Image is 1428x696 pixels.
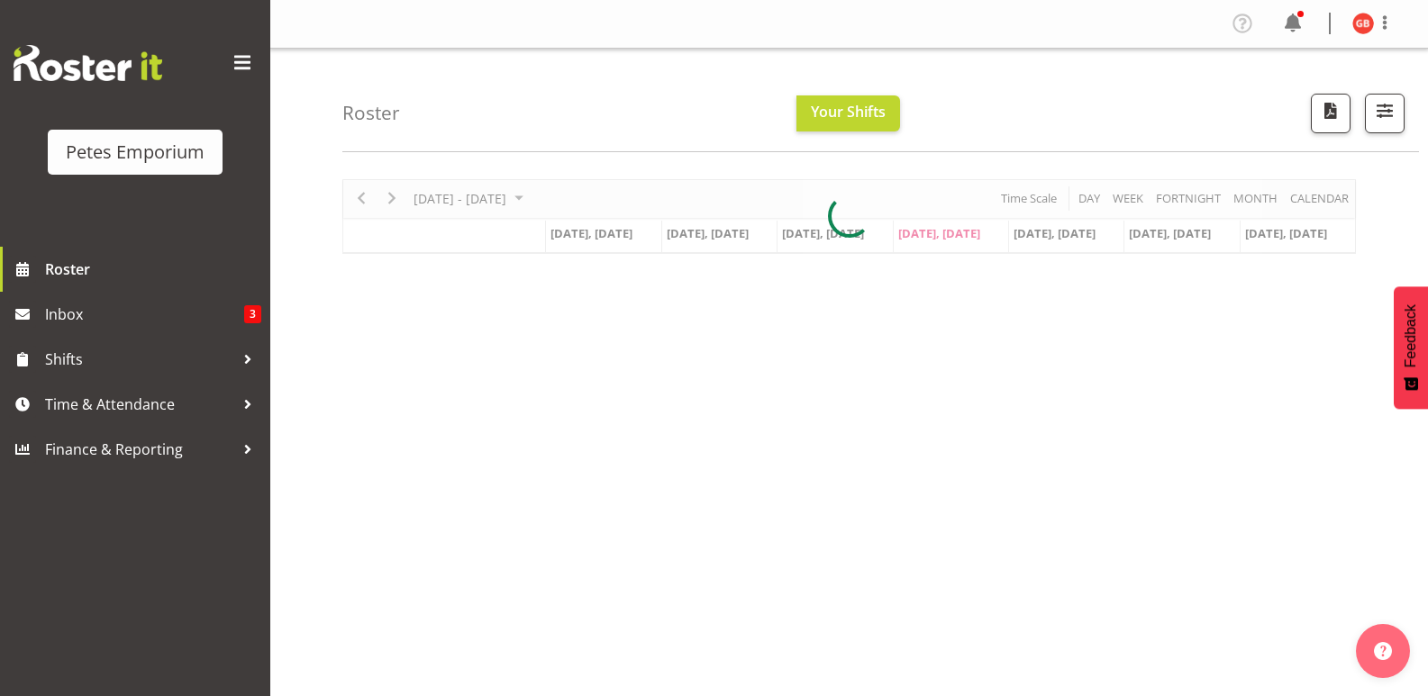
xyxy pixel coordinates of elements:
[342,103,400,123] h4: Roster
[1403,304,1419,367] span: Feedback
[796,95,900,131] button: Your Shifts
[45,436,234,463] span: Finance & Reporting
[1311,94,1351,133] button: Download a PDF of the roster according to the set date range.
[1365,94,1405,133] button: Filter Shifts
[45,301,244,328] span: Inbox
[45,391,234,418] span: Time & Attendance
[1374,642,1392,660] img: help-xxl-2.png
[1352,13,1374,34] img: gillian-byford11184.jpg
[1394,286,1428,409] button: Feedback - Show survey
[811,102,886,122] span: Your Shifts
[45,256,261,283] span: Roster
[66,139,205,166] div: Petes Emporium
[244,305,261,323] span: 3
[45,346,234,373] span: Shifts
[14,45,162,81] img: Rosterit website logo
